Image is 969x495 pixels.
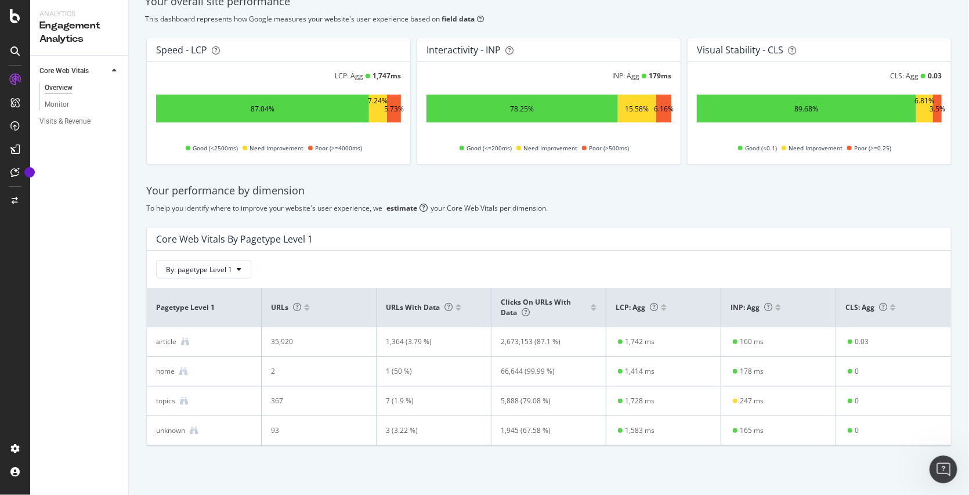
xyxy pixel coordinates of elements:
div: 1,364 (3.79 %) [386,337,472,347]
span: Poor (>=4000ms) [315,141,362,155]
span: URLs with data [386,302,453,312]
div: Speed - LCP [156,44,207,56]
div: 78.25% [511,104,534,114]
span: Poor (>=0.25) [854,141,891,155]
span: Need Improvement [523,141,577,155]
iframe: Intercom live chat [930,456,957,483]
div: 1,414 ms [625,366,655,377]
span: Good (<0.1) [745,141,777,155]
div: unknown [156,425,185,436]
div: To help you identify where to improve your website's user experience, we your Core Web Vitals per... [146,203,952,213]
div: 66,644 (99.99 %) [501,366,587,377]
div: 5,888 (79.08 %) [501,396,587,406]
button: By: pagetype Level 1 [156,260,251,279]
span: By: pagetype Level 1 [166,265,232,274]
div: INP: Agg [612,71,639,81]
span: Poor (>500ms) [589,141,629,155]
div: LCP: Agg [335,71,363,81]
div: 89.68% [795,104,819,114]
div: Analytics [39,9,119,19]
div: Engagement Analytics [39,19,119,46]
span: URLs [271,302,301,312]
span: CLS: Agg [845,302,887,312]
div: 0 [855,366,859,377]
div: 7 (1.9 %) [386,396,472,406]
div: Overview [45,82,73,94]
div: 87.04% [251,104,274,114]
a: Core Web Vitals [39,65,109,77]
a: Monitor [45,99,120,111]
div: home [156,366,175,377]
b: field data [442,14,475,24]
div: 3 (3.22 %) [386,425,472,436]
div: 3.5% [930,104,945,114]
span: pagetype Level 1 [156,302,249,313]
div: 6.16% [654,104,674,114]
div: Interactivity - INP [426,44,501,56]
span: INP: Agg [731,302,772,312]
div: 93 [271,425,357,436]
span: Need Improvement [789,141,843,155]
div: 2 [271,366,357,377]
div: 1,945 (67.58 %) [501,425,587,436]
div: 0 [855,396,859,406]
div: 1,728 ms [625,396,655,406]
div: Core Web Vitals [39,65,89,77]
span: Good (<2500ms) [193,141,238,155]
div: topics [156,396,175,406]
div: 15.58% [625,104,649,114]
div: 165 ms [740,425,764,436]
div: 247 ms [740,396,764,406]
div: This dashboard represents how Google measures your website's user experience based on [145,14,953,24]
span: Good (<=200ms) [467,141,512,155]
div: Visual Stability - CLS [697,44,783,56]
div: 1 (50 %) [386,366,472,377]
a: Overview [45,82,120,94]
span: Need Improvement [250,141,303,155]
div: estimate [386,203,417,213]
div: 178 ms [740,366,764,377]
span: LCP: Agg [616,302,658,312]
a: Visits & Revenue [39,115,120,128]
div: 160 ms [740,337,764,347]
div: 0 [855,425,859,436]
div: 2,673,153 (87.1 %) [501,337,587,347]
div: 6.81% [915,96,935,121]
div: 0.03 [928,71,942,81]
div: 367 [271,396,357,406]
div: 179 ms [649,71,671,81]
div: 5.73% [384,104,404,114]
div: 1,742 ms [625,337,655,347]
div: CLS: Agg [890,71,919,81]
div: 35,920 [271,337,357,347]
div: 1,747 ms [373,71,401,81]
div: Tooltip anchor [24,167,35,178]
div: 1,583 ms [625,425,655,436]
div: article [156,337,176,347]
span: Clicks on URLs with data [501,297,571,317]
div: Your performance by dimension [146,183,952,198]
div: 7.24% [368,96,388,121]
div: Core Web Vitals By pagetype Level 1 [156,233,313,245]
div: Monitor [45,99,69,111]
div: 0.03 [855,337,869,347]
div: Visits & Revenue [39,115,91,128]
